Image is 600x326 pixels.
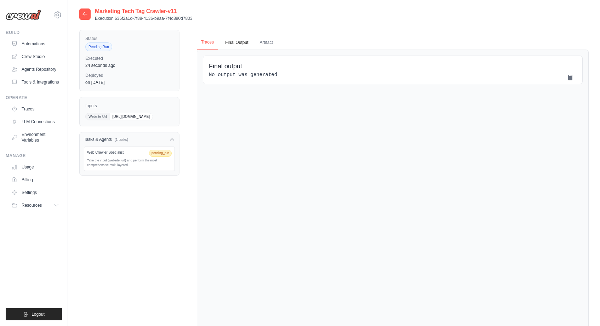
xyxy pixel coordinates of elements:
span: (1 tasks) [115,137,128,142]
button: Final Output [221,35,252,50]
label: Deployed [85,73,173,78]
div: Manage [6,153,62,159]
span: Resources [22,202,42,208]
button: Traces [197,35,218,50]
time: August 31, 2025 at 21:33 EDT [85,80,104,85]
label: Status [85,36,173,41]
button: Resources [8,200,62,211]
button: Logout [6,308,62,320]
label: Inputs [85,103,173,109]
div: Operate [6,95,62,101]
span: Logout [32,311,45,317]
div: Build [6,30,62,35]
a: Agents Repository [8,64,62,75]
pre: No output was generated [209,71,577,78]
span: [URL][DOMAIN_NAME] [110,113,153,120]
a: Crew Studio [8,51,62,62]
a: Automations [8,38,62,50]
h3: Tasks & Agents [84,137,112,142]
time: October 13, 2025 at 13:40 EDT [85,63,115,68]
span: pending_run [149,150,172,157]
div: Web Crawler Specialist [87,150,146,155]
a: Settings [8,187,62,198]
span: Website Url [86,113,110,120]
p: Execution 636f2a1d-7f88-4136-b9aa-7f4d890d7803 [95,16,193,21]
a: Environment Variables [8,129,62,146]
h2: Marketing Tech Tag Crawler-v11 [95,7,193,16]
span: Final output [209,63,242,70]
a: Usage [8,161,62,173]
button: Artifact [256,35,277,50]
div: Take the input {website_url} and perform the most comprehensive multi-layered... [87,158,172,168]
label: Executed [85,56,173,61]
a: Billing [8,174,62,185]
a: Tools & Integrations [8,76,62,88]
iframe: Chat Widget [565,292,600,326]
a: Traces [8,103,62,115]
span: Pending Run [85,42,112,51]
a: LLM Connections [8,116,62,127]
img: Logo [6,10,41,20]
